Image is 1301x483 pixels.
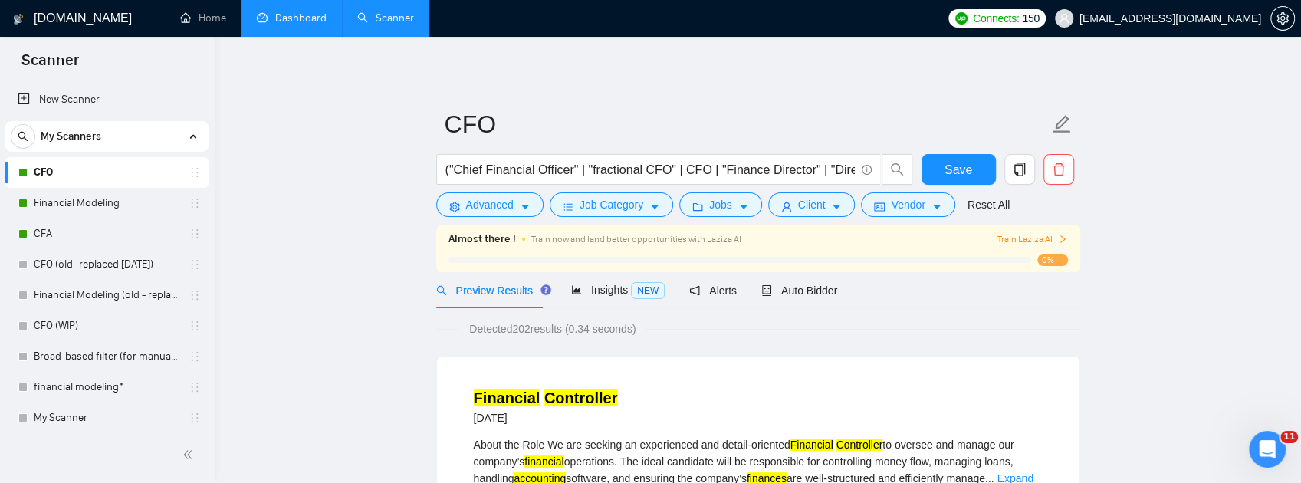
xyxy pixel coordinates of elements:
button: delete [1043,154,1074,185]
span: 150 [1022,10,1039,27]
span: Alerts [689,284,737,297]
span: holder [189,381,201,393]
li: New Scanner [5,84,209,115]
a: CFO [34,157,179,188]
span: notification [689,285,700,296]
span: search [11,131,34,142]
span: setting [1271,12,1294,25]
a: Financial Controller [474,389,618,406]
span: My Scanners [41,121,101,152]
a: CFA [34,219,179,249]
span: caret-down [831,201,842,212]
span: edit [1052,114,1072,134]
button: barsJob Categorycaret-down [550,192,673,217]
span: Scanner [9,49,91,81]
a: searchScanner [357,11,414,25]
span: user [1059,13,1069,24]
span: caret-down [738,201,749,212]
span: 11 [1280,431,1298,443]
mark: financial [524,455,563,468]
a: setting [1270,12,1295,25]
span: delete [1044,163,1073,176]
button: search [882,154,912,185]
button: idcardVendorcaret-down [861,192,954,217]
span: holder [189,350,201,363]
span: holder [189,289,201,301]
a: financial modeling* [34,372,179,402]
a: Broad-based filter (for manual applications) [34,341,179,372]
span: Client [798,196,826,213]
span: caret-down [520,201,531,212]
span: Detected 202 results (0.34 seconds) [458,320,646,337]
span: idcard [874,201,885,212]
a: dashboardDashboard [257,11,327,25]
span: double-left [182,447,198,462]
button: search [11,124,35,149]
a: Reset All [968,196,1010,213]
span: Almost there ! [448,231,516,248]
img: upwork-logo.png [955,12,968,25]
span: Jobs [709,196,732,213]
span: user [781,201,792,212]
a: Financial Modeling [34,188,179,219]
mark: Financial [790,439,833,451]
span: robot [761,285,772,296]
span: Train now and land better opportunities with Laziza AI ! [531,234,745,245]
div: [DATE] [474,409,618,427]
button: Train Laziza AI [997,232,1067,247]
span: caret-down [931,201,942,212]
span: Auto Bidder [761,284,837,297]
button: folderJobscaret-down [679,192,762,217]
button: settingAdvancedcaret-down [436,192,544,217]
a: My Scanner [34,402,179,433]
span: holder [189,228,201,240]
span: 0% [1037,254,1068,266]
a: homeHome [180,11,226,25]
input: Search Freelance Jobs... [445,160,855,179]
mark: Controller [544,389,618,406]
div: Tooltip anchor [539,283,553,297]
span: info-circle [862,165,872,175]
a: CFO (old -replaced [DATE]) [34,249,179,280]
input: Scanner name... [445,105,1049,143]
button: userClientcaret-down [768,192,856,217]
span: search [436,285,447,296]
button: copy [1004,154,1035,185]
mark: Financial [474,389,540,406]
span: copy [1005,163,1034,176]
span: holder [189,197,201,209]
span: area-chart [571,284,582,295]
span: bars [563,201,573,212]
span: Insights [571,284,665,296]
span: holder [189,320,201,332]
span: holder [189,166,201,179]
span: Vendor [891,196,925,213]
span: caret-down [649,201,660,212]
span: Connects: [973,10,1019,27]
span: folder [692,201,703,212]
span: Save [945,160,972,179]
span: right [1058,235,1067,244]
img: logo [13,7,24,31]
button: Save [922,154,996,185]
span: Advanced [466,196,514,213]
span: holder [189,412,201,424]
span: setting [449,201,460,212]
mark: Controller [836,439,882,451]
a: Financial Modeling (old - replaced [DATE]) [34,280,179,310]
span: holder [189,258,201,271]
button: setting [1270,6,1295,31]
a: New Scanner [18,84,196,115]
span: Preview Results [436,284,547,297]
span: NEW [631,282,665,299]
span: Job Category [580,196,643,213]
iframe: Intercom live chat [1249,431,1286,468]
a: CFO (WIP) [34,310,179,341]
span: search [882,163,912,176]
